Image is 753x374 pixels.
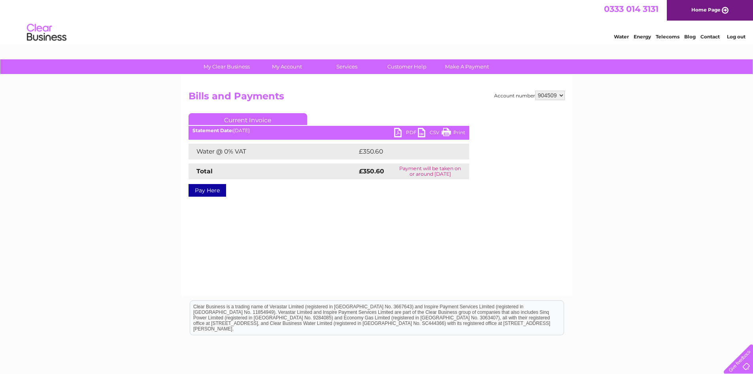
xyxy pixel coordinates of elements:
a: Services [314,59,379,74]
a: Print [442,128,465,139]
a: Telecoms [656,34,679,40]
a: Customer Help [374,59,440,74]
a: Energy [634,34,651,40]
a: Water [614,34,629,40]
td: Payment will be taken on or around [DATE] [391,163,469,179]
a: Blog [684,34,696,40]
a: PDF [394,128,418,139]
div: Clear Business is a trading name of Verastar Limited (registered in [GEOGRAPHIC_DATA] No. 3667643... [190,4,564,38]
b: Statement Date: [192,127,233,133]
a: CSV [418,128,442,139]
div: [DATE] [189,128,469,133]
h2: Bills and Payments [189,91,565,106]
a: Pay Here [189,184,226,197]
img: logo.png [26,21,67,45]
td: Water @ 0% VAT [189,144,357,159]
strong: £350.60 [359,167,384,175]
a: Current Invoice [189,113,307,125]
a: Contact [700,34,720,40]
div: Account number [494,91,565,100]
a: 0333 014 3131 [604,4,659,14]
a: My Account [254,59,319,74]
td: £350.60 [357,144,455,159]
strong: Total [196,167,213,175]
a: Make A Payment [434,59,500,74]
a: Log out [727,34,745,40]
a: My Clear Business [194,59,259,74]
